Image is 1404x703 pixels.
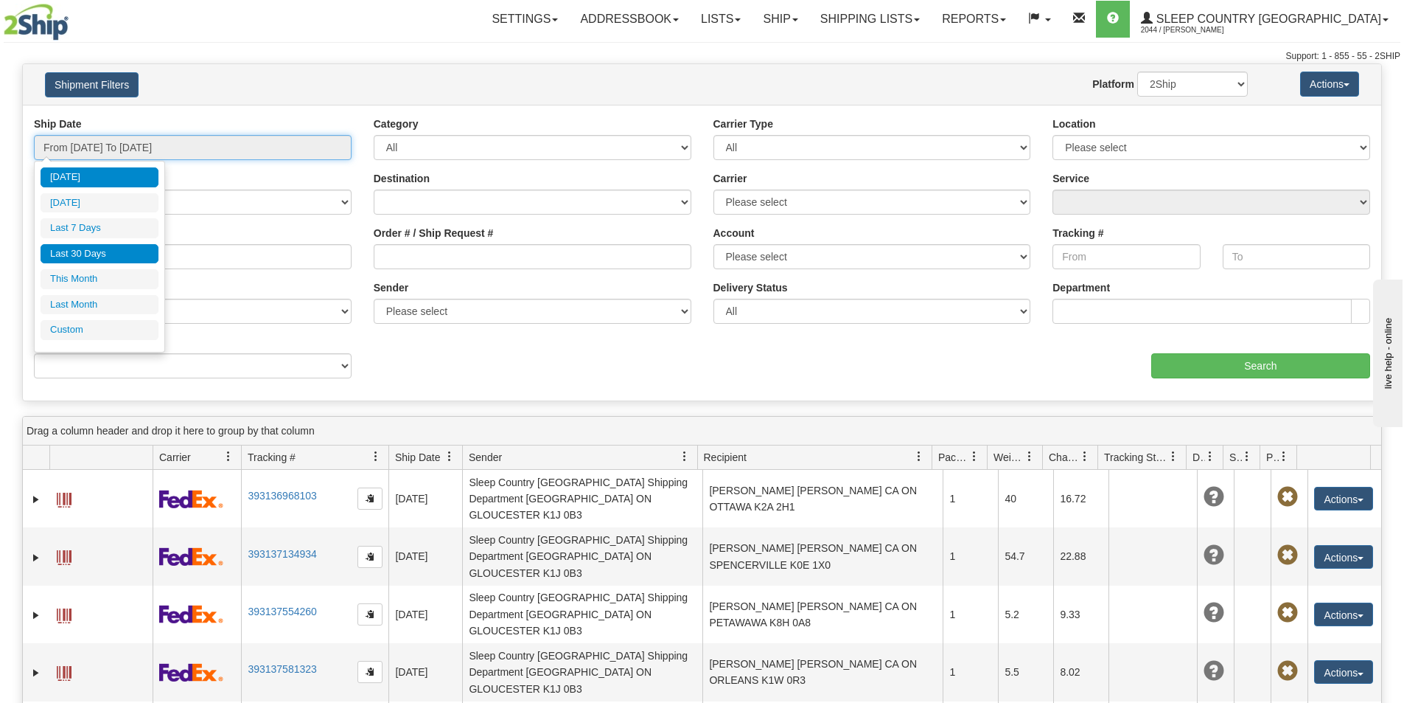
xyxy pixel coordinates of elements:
button: Actions [1314,603,1373,626]
td: 1 [943,643,998,701]
button: Copy to clipboard [357,546,383,568]
div: Support: 1 - 855 - 55 - 2SHIP [4,50,1400,63]
input: Search [1151,353,1370,378]
td: Sleep Country [GEOGRAPHIC_DATA] Shipping Department [GEOGRAPHIC_DATA] ON GLOUCESTER K1J 0B3 [462,586,702,643]
label: Destination [374,171,430,186]
td: [DATE] [388,586,462,643]
li: [DATE] [41,167,158,187]
td: [DATE] [388,527,462,585]
span: Pickup Not Assigned [1277,487,1298,508]
span: Sleep Country [GEOGRAPHIC_DATA] [1153,13,1381,25]
a: Expand [29,608,43,623]
a: Ship [752,1,808,38]
a: Label [57,602,71,626]
input: To [1223,244,1370,269]
span: Tracking # [248,450,296,465]
td: 40 [998,470,1053,527]
td: [PERSON_NAME] [PERSON_NAME] CA ON SPENCERVILLE K0E 1X0 [702,527,943,585]
a: Charge filter column settings [1072,444,1097,469]
img: 2 - FedEx Express® [159,547,223,566]
a: Weight filter column settings [1017,444,1042,469]
a: Packages filter column settings [962,444,987,469]
a: Shipment Issues filter column settings [1234,444,1260,469]
td: Sleep Country [GEOGRAPHIC_DATA] Shipping Department [GEOGRAPHIC_DATA] ON GLOUCESTER K1J 0B3 [462,527,702,585]
td: 5.5 [998,643,1053,701]
li: This Month [41,269,158,289]
td: [DATE] [388,470,462,527]
label: Tracking # [1052,226,1103,240]
label: Location [1052,117,1095,131]
a: Expand [29,550,43,565]
td: 54.7 [998,527,1053,585]
a: Tracking Status filter column settings [1161,444,1186,469]
td: 1 [943,586,998,643]
li: Custom [41,320,158,340]
button: Copy to clipboard [357,661,383,683]
iframe: chat widget [1370,276,1403,426]
button: Copy to clipboard [357,603,383,626]
td: 9.33 [1053,586,1108,643]
img: 2 - FedEx Express® [159,490,223,508]
a: Carrier filter column settings [216,444,241,469]
label: Order # / Ship Request # [374,226,494,240]
li: Last 30 Days [41,244,158,264]
label: Account [713,226,755,240]
label: Delivery Status [713,280,788,295]
label: Department [1052,280,1110,295]
a: Label [57,659,71,683]
a: Shipping lists [809,1,931,38]
a: Ship Date filter column settings [437,444,462,469]
img: logo2044.jpg [4,4,69,41]
td: Sleep Country [GEOGRAPHIC_DATA] Shipping Department [GEOGRAPHIC_DATA] ON GLOUCESTER K1J 0B3 [462,643,702,701]
td: 1 [943,527,998,585]
td: [DATE] [388,643,462,701]
li: [DATE] [41,193,158,213]
td: Sleep Country [GEOGRAPHIC_DATA] Shipping Department [GEOGRAPHIC_DATA] ON GLOUCESTER K1J 0B3 [462,470,702,527]
a: Tracking # filter column settings [363,444,388,469]
a: Sleep Country [GEOGRAPHIC_DATA] 2044 / [PERSON_NAME] [1130,1,1400,38]
td: 1 [943,470,998,527]
a: Sender filter column settings [672,444,697,469]
button: Actions [1314,545,1373,569]
span: Pickup Not Assigned [1277,661,1298,682]
label: Ship Date [34,117,82,131]
button: Actions [1300,72,1359,97]
td: 5.2 [998,586,1053,643]
label: Category [374,117,419,131]
span: Pickup Not Assigned [1277,545,1298,566]
img: 2 - FedEx Express® [159,663,223,682]
span: Sender [469,450,502,465]
li: Last 7 Days [41,218,158,238]
input: From [1052,244,1200,269]
div: live help - online [11,13,136,24]
li: Last Month [41,295,158,315]
a: 393137134934 [248,548,316,560]
span: 2044 / [PERSON_NAME] [1141,23,1251,38]
span: Unknown [1204,603,1224,623]
span: Pickup Not Assigned [1277,603,1298,623]
span: Recipient [704,450,747,465]
a: Addressbook [569,1,690,38]
a: 393137581323 [248,663,316,675]
img: 2 - FedEx Express® [159,605,223,623]
td: [PERSON_NAME] [PERSON_NAME] CA ON OTTAWA K2A 2H1 [702,470,943,527]
a: 393136968103 [248,490,316,502]
label: Carrier Type [713,117,773,131]
span: Unknown [1204,545,1224,566]
label: Carrier [713,171,747,186]
span: Delivery Status [1192,450,1205,465]
td: [PERSON_NAME] [PERSON_NAME] CA ON ORLEANS K1W 0R3 [702,643,943,701]
a: Expand [29,665,43,680]
button: Actions [1314,487,1373,510]
a: Reports [931,1,1017,38]
span: Ship Date [395,450,440,465]
td: 8.02 [1053,643,1108,701]
a: Label [57,486,71,510]
span: Tracking Status [1104,450,1168,465]
span: Packages [938,450,969,465]
span: Unknown [1204,487,1224,508]
div: grid grouping header [23,417,1381,446]
label: Service [1052,171,1089,186]
span: Shipment Issues [1229,450,1242,465]
label: Sender [374,280,408,295]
